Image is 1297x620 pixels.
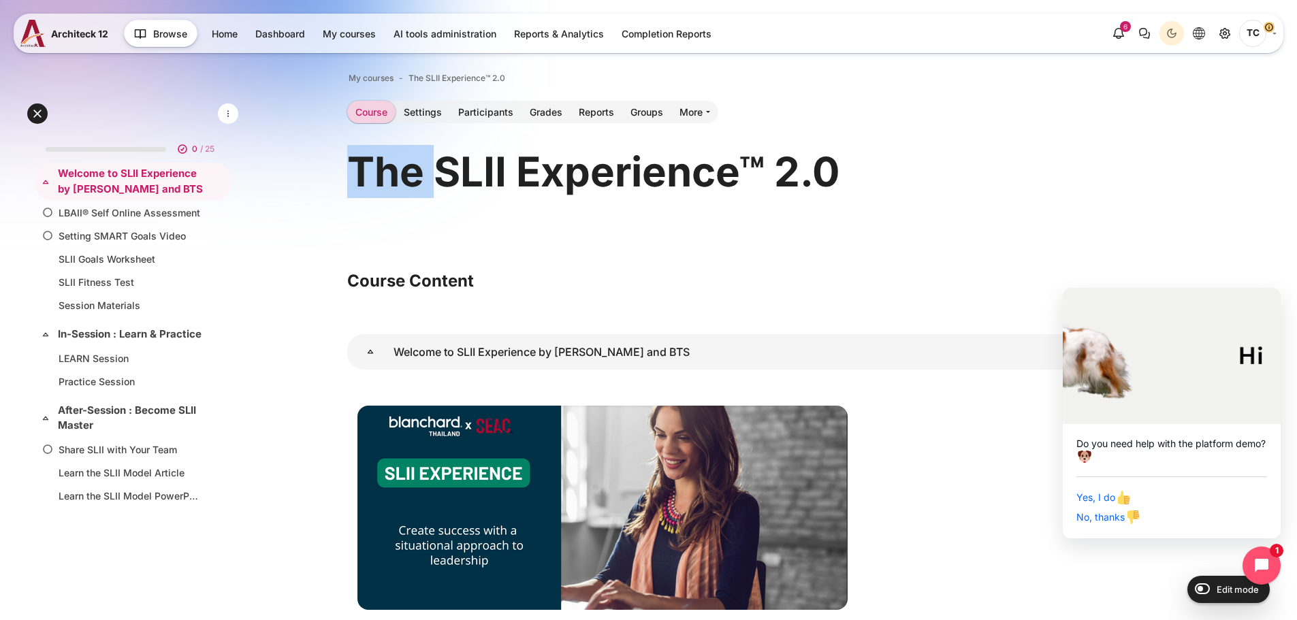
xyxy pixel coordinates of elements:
[20,20,114,47] a: A12 A12 Architeck 12
[59,489,202,503] a: Learn the SLII Model PowerPoint
[39,175,52,189] span: Collapse
[347,270,1208,291] h3: Course Content
[124,20,197,47] button: Browse
[59,229,202,243] a: Setting SMART Goals Video
[204,22,246,45] a: Home
[396,101,450,123] a: Settings
[192,143,197,155] span: 0
[385,22,505,45] a: AI tools administration
[51,27,108,41] span: Architeck 12
[1239,20,1277,47] a: User menu
[59,275,202,289] a: SLII Fitness Test
[1217,584,1259,595] span: Edit mode
[347,334,394,370] a: Welcome to SLII Experience by Blanchard and BTS
[349,72,394,84] a: My courses
[200,143,214,155] span: / 25
[347,101,396,123] a: Course
[409,72,505,84] a: The SLII Experience™ 2.0
[58,327,205,342] a: In-Session : Learn & Practice
[1106,21,1131,46] div: Show notification window with 6 new notifications
[1187,21,1211,46] button: Languages
[522,101,571,123] a: Grades
[1120,21,1131,32] div: 6
[58,403,205,434] a: After-Session : Become SLII Master
[315,22,384,45] a: My courses
[20,20,46,47] img: A12
[35,129,231,163] a: 0 / 25
[1213,21,1237,46] a: Site administration
[58,166,205,197] a: Welcome to SLII Experience by [PERSON_NAME] and BTS
[39,411,52,425] span: Collapse
[247,22,313,45] a: Dashboard
[39,327,52,341] span: Collapse
[1132,21,1157,46] button: There are 0 unread conversations
[1239,20,1266,47] span: Thanatchaporn Chantapisit
[153,27,187,41] span: Browse
[59,206,202,220] a: LBAII® Self Online Assessment
[622,101,671,123] a: Groups
[613,22,720,45] a: Completion Reports
[347,145,839,198] h1: The SLII Experience™ 2.0
[671,101,718,123] a: More
[357,406,848,610] img: b1a1e7a093bf47d4cbe7cadae1d5713065ad1d5265f086baa3a5101b3ee46bd1096ca37ee5173b9581b5457adac3e50e3...
[347,69,1208,87] nav: Navigation bar
[59,442,202,457] a: Share SLII with Your Team
[59,252,202,266] a: SLII Goals Worksheet
[59,374,202,389] a: Practice Session
[59,466,202,480] a: Learn the SLII Model Article
[450,101,522,123] a: Participants
[1162,23,1182,44] div: Dark Mode
[506,22,612,45] a: Reports & Analytics
[1159,21,1184,46] button: Light Mode Dark Mode
[571,101,622,123] a: Reports
[59,298,202,312] a: Session Materials
[59,351,202,365] a: LEARN Session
